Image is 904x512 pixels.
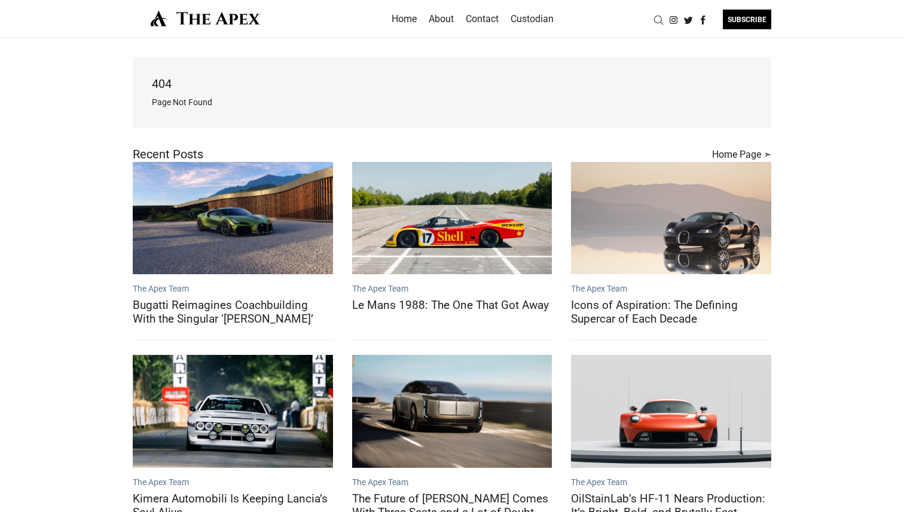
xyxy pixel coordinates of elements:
a: Bugatti Reimagines Coachbuilding With the Singular ‘Brouillard’ [133,162,333,274]
a: The Apex Team [571,477,627,487]
a: Twitter [681,14,696,25]
a: Kimera Automobili Is Keeping Lancia’s Soul Alive [133,355,333,467]
img: The Apex by Custodian [133,10,278,27]
a: The Apex Team [133,477,189,487]
a: SUBSCRIBE [711,10,771,29]
h4: 404 [152,76,752,91]
a: Facebook [696,14,711,25]
a: OilStainLab’s HF-11 Nears Production: It’s Bright, Bold, and Brutally Fast [571,355,771,467]
a: Home [392,10,417,29]
a: Custodian [511,10,554,29]
a: Icons of Aspiration: The Defining Supercar of Each Decade [571,162,771,274]
a: The Apex Team [133,284,189,293]
a: Le Mans 1988: The One That Got Away [352,162,552,274]
a: Instagram [666,14,681,25]
a: The Apex Team [352,284,408,293]
a: The Apex Team [352,477,408,487]
a: Search [651,14,666,25]
a: Home Page ➣ [712,147,771,162]
a: The Future of Bentley Comes With Three Seats and a Lot of Doubt [352,355,552,467]
a: About [429,10,454,29]
a: The Apex Team [571,284,627,293]
h4: Recent Posts [133,147,203,161]
a: Contact [466,10,499,29]
a: Icons of Aspiration: The Defining Supercar of Each Decade [571,298,771,326]
a: Bugatti Reimagines Coachbuilding With the Singular ‘[PERSON_NAME]’ [133,298,333,326]
div: SUBSCRIBE [723,10,771,29]
p: Page Not Found [152,96,752,109]
a: Le Mans 1988: The One That Got Away [352,298,552,312]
